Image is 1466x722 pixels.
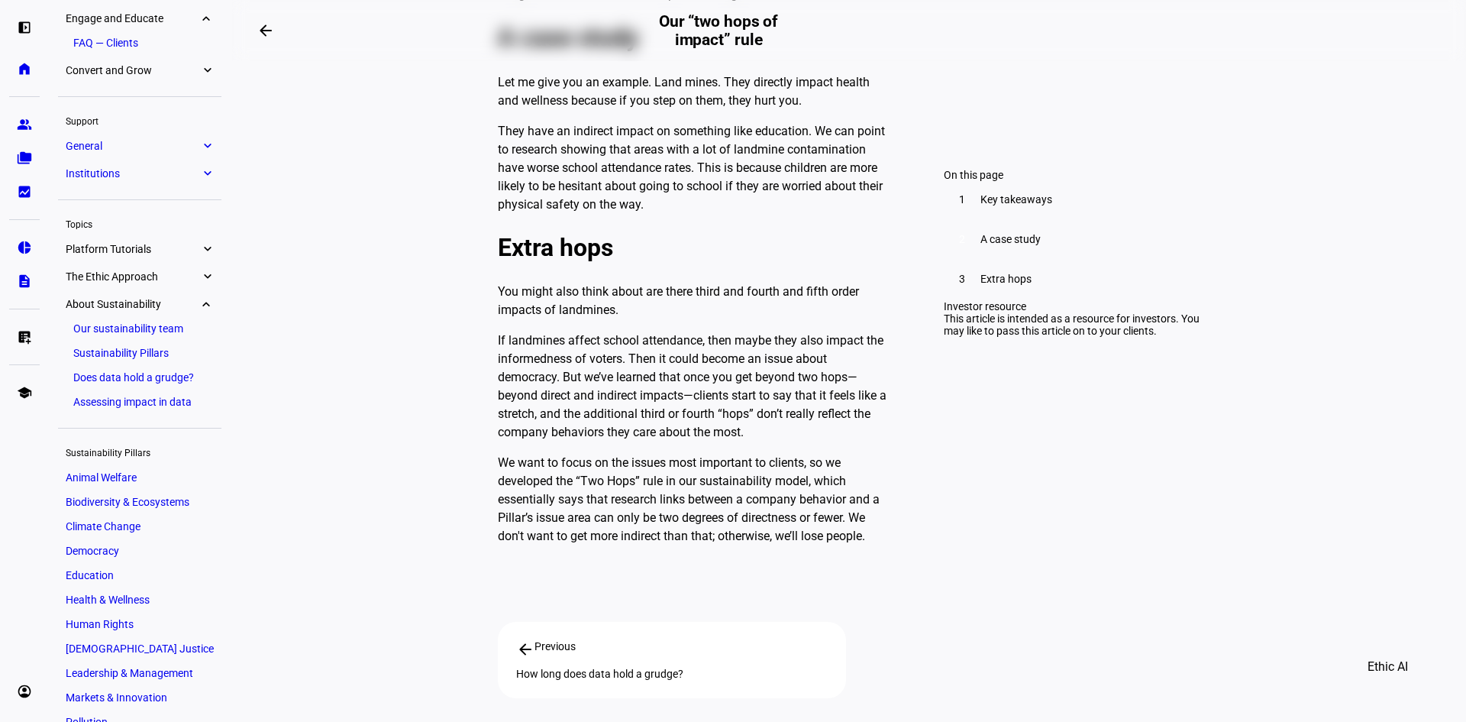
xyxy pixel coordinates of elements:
[17,385,32,400] eth-mat-symbol: school
[66,643,214,655] span: [DEMOGRAPHIC_DATA] Justice
[58,662,221,684] a: Leadership & Management
[9,232,40,263] a: pie_chart
[9,176,40,207] a: bid_landscape
[498,454,889,546] p: We want to focus on the issues most important to clients, so we developed the “Two Hops” rule in ...
[200,296,214,312] eth-mat-symbol: expand_more
[980,232,1041,244] span: A case study
[66,140,200,152] span: General
[17,117,32,132] eth-mat-symbol: group
[66,520,140,533] span: Climate Change
[9,109,40,140] a: group
[58,467,221,488] a: Animal Welfare
[58,135,221,157] a: Generalexpand_more
[66,342,214,364] a: Sustainability Pillars
[66,471,137,484] span: Animal Welfare
[17,184,32,199] eth-mat-symbol: bid_landscape
[498,73,889,110] p: Let me give you an example. Land mines. They directly impact health and wellness because if you s...
[17,240,32,255] eth-mat-symbol: pie_chart
[17,151,32,166] eth-mat-symbol: folder_copy
[534,640,576,659] span: Previous
[66,391,214,413] a: Assessing impact in data
[17,274,32,289] eth-mat-symbol: description
[200,269,214,284] eth-mat-symbol: expand_more
[953,189,971,208] div: 1
[66,270,200,283] span: The Ethic Approach
[58,540,221,562] a: Democracy
[200,11,214,26] eth-mat-symbol: expand_more
[66,167,200,180] span: Institutions
[980,193,1052,205] span: Key takeaways
[58,441,221,462] div: Sustainability Pillars
[516,668,828,680] div: How long does data hold a grudge?
[58,565,221,586] a: Education
[66,367,214,388] a: Does data hold a grudge?
[953,269,971,287] div: 3
[66,618,134,630] span: Human Rights
[9,53,40,84] a: home
[66,594,150,606] span: Health & Wellness
[66,64,200,76] span: Convert and Grow
[17,329,32,345] eth-mat-symbol: list_alt_add
[498,122,889,214] p: They have an indirect impact on something like education. We can point to research showing that a...
[944,299,1200,312] div: Investor resource
[66,496,189,508] span: Biodiversity & Ecosystems
[980,272,1032,284] span: Extra hops
[58,516,221,537] a: Climate Change
[66,243,200,255] span: Platform Tutorials
[58,109,221,131] div: Support
[498,283,889,319] p: You might also think about are there third and fourth and fifth order impacts of landmines.
[9,143,40,173] a: folder_copy
[17,20,32,35] eth-mat-symbol: left_panel_open
[257,21,275,40] mat-icon: arrow_backwards
[58,614,221,635] a: Human Rights
[1368,649,1408,685] span: Ethic AI
[66,667,193,679] span: Leadership & Management
[200,166,214,181] eth-mat-symbol: expand_more
[17,61,32,76] eth-mat-symbol: home
[200,63,214,78] eth-mat-symbol: expand_more
[58,589,221,610] a: Health & Wellness
[498,232,889,263] h2: Extra hops
[516,640,534,659] mat-icon: arrow_back
[58,491,221,513] a: Biodiversity & Ecosystems
[498,332,889,442] p: If landmines affect school attendance, then maybe they also impact the informedness of voters. Th...
[66,32,214,53] a: FAQ — Clients
[200,241,214,257] eth-mat-symbol: expand_more
[17,684,32,699] eth-mat-symbol: account_circle
[944,168,1200,180] div: On this page
[58,638,221,659] a: [DEMOGRAPHIC_DATA] Justice
[66,569,114,581] span: Education
[66,545,119,557] span: Democracy
[58,687,221,708] a: Markets & Innovation
[66,318,214,339] a: Our sustainability team
[58,163,221,184] a: Institutionsexpand_more
[944,312,1200,336] div: This article is intended as a resource for investors. You may like to pass this article on to you...
[200,138,214,154] eth-mat-symbol: expand_more
[66,691,167,704] span: Markets & Innovation
[1346,649,1429,685] button: Ethic AI
[66,12,200,24] span: Engage and Educate
[58,212,221,234] div: Topics
[953,229,971,248] div: 2
[9,266,40,296] a: description
[650,12,788,49] h2: Our “two hops of impact” rule
[66,298,200,310] span: About Sustainability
